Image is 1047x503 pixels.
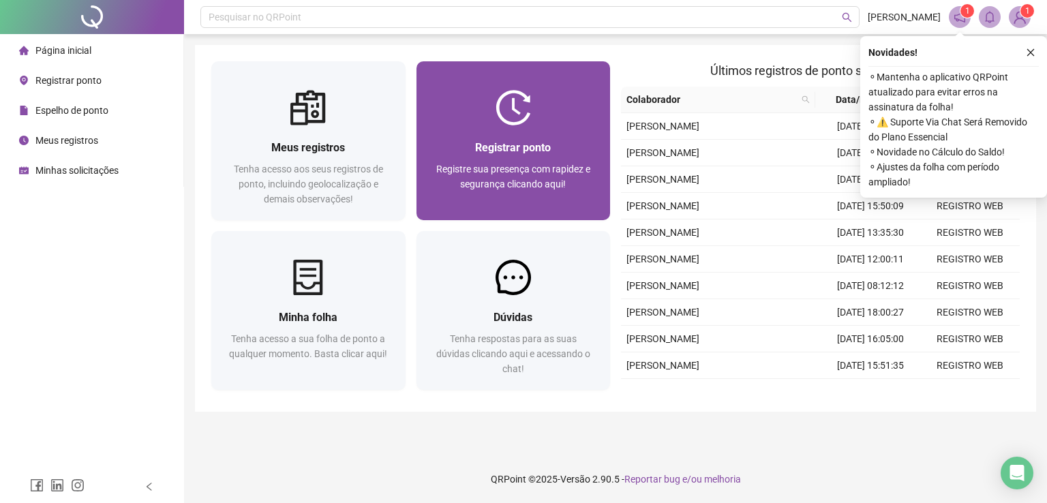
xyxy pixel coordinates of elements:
[920,379,1020,406] td: REGISTRO WEB
[475,141,551,154] span: Registrar ponto
[920,326,1020,352] td: REGISTRO WEB
[229,333,387,359] span: Tenha acesso a sua folha de ponto a qualquer momento. Basta clicar aqui!
[494,311,532,324] span: Dúvidas
[626,333,699,344] span: [PERSON_NAME]
[821,113,920,140] td: [DATE] 13:34:57
[965,6,970,16] span: 1
[920,193,1020,219] td: REGISTRO WEB
[626,147,699,158] span: [PERSON_NAME]
[35,165,119,176] span: Minhas solicitações
[416,61,611,220] a: Registrar pontoRegistre sua presença com rapidez e segurança clicando aqui!
[920,246,1020,273] td: REGISTRO WEB
[626,307,699,318] span: [PERSON_NAME]
[1020,4,1034,18] sup: Atualize o seu contato no menu Meus Dados
[234,164,383,204] span: Tenha acesso aos seus registros de ponto, incluindo geolocalização e demais observações!
[184,455,1047,503] footer: QRPoint © 2025 - 2.90.5 -
[821,92,896,107] span: Data/Hora
[821,193,920,219] td: [DATE] 15:50:09
[710,63,930,78] span: Últimos registros de ponto sincronizados
[436,164,590,189] span: Registre sua presença com rapidez e segurança clicando aqui!
[868,10,941,25] span: [PERSON_NAME]
[984,11,996,23] span: bell
[35,75,102,86] span: Registrar ponto
[920,352,1020,379] td: REGISTRO WEB
[271,141,345,154] span: Meus registros
[868,144,1039,159] span: ⚬ Novidade no Cálculo do Saldo!
[821,219,920,246] td: [DATE] 13:35:30
[19,46,29,55] span: home
[626,92,796,107] span: Colaborador
[799,89,813,110] span: search
[821,273,920,299] td: [DATE] 08:12:12
[920,273,1020,299] td: REGISTRO WEB
[560,474,590,485] span: Versão
[145,482,154,491] span: left
[626,254,699,264] span: [PERSON_NAME]
[868,159,1039,189] span: ⚬ Ajustes da folha com período ampliado!
[821,352,920,379] td: [DATE] 15:51:35
[211,61,406,220] a: Meus registrosTenha acesso aos seus registros de ponto, incluindo geolocalização e demais observa...
[868,70,1039,115] span: ⚬ Mantenha o aplicativo QRPoint atualizado para evitar erros na assinatura da folha!
[868,115,1039,144] span: ⚬ ⚠️ Suporte Via Chat Será Removido do Plano Essencial
[19,76,29,85] span: environment
[954,11,966,23] span: notification
[815,87,912,113] th: Data/Hora
[821,246,920,273] td: [DATE] 12:00:11
[821,299,920,326] td: [DATE] 18:00:27
[1025,6,1030,16] span: 1
[211,231,406,390] a: Minha folhaTenha acesso a sua folha de ponto a qualquer momento. Basta clicar aqui!
[1010,7,1030,27] img: 89297
[821,140,920,166] td: [DATE] 12:00:48
[35,45,91,56] span: Página inicial
[626,360,699,371] span: [PERSON_NAME]
[19,106,29,115] span: file
[842,12,852,22] span: search
[50,478,64,492] span: linkedin
[19,166,29,175] span: schedule
[19,136,29,145] span: clock-circle
[868,45,917,60] span: Novidades !
[821,166,920,193] td: [DATE] 16:05:25
[35,135,98,146] span: Meus registros
[920,299,1020,326] td: REGISTRO WEB
[626,227,699,238] span: [PERSON_NAME]
[626,121,699,132] span: [PERSON_NAME]
[802,95,810,104] span: search
[920,219,1020,246] td: REGISTRO WEB
[71,478,85,492] span: instagram
[436,333,590,374] span: Tenha respostas para as suas dúvidas clicando aqui e acessando o chat!
[821,379,920,406] td: [DATE] 13:37:01
[416,231,611,390] a: DúvidasTenha respostas para as suas dúvidas clicando aqui e acessando o chat!
[626,200,699,211] span: [PERSON_NAME]
[821,326,920,352] td: [DATE] 16:05:00
[279,311,337,324] span: Minha folha
[624,474,741,485] span: Reportar bug e/ou melhoria
[35,105,108,116] span: Espelho de ponto
[626,174,699,185] span: [PERSON_NAME]
[1001,457,1033,489] div: Open Intercom Messenger
[960,4,974,18] sup: 1
[1026,48,1035,57] span: close
[626,280,699,291] span: [PERSON_NAME]
[30,478,44,492] span: facebook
